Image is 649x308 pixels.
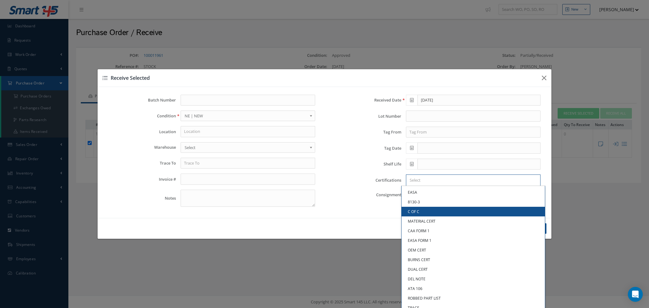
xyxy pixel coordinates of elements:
[104,177,176,182] label: Invoice #
[402,207,545,216] a: C OF C
[402,265,545,274] a: DUAL CERT
[104,114,176,118] label: Condition
[402,293,545,303] a: ROBBED PART LIST
[407,177,537,183] input: Search for option
[104,196,176,201] label: Notes
[329,98,401,102] label: Received Date
[406,127,541,138] input: Tag From
[402,216,545,226] a: MATERIAL CERT
[402,197,545,207] a: 8130-3
[185,112,307,120] span: NE | NEW
[329,130,401,134] label: Tag From
[628,287,643,302] div: Open Intercom Messenger
[329,178,401,183] label: Certifications
[104,98,176,102] label: Batch Number
[402,236,545,245] a: EASA FORM 1
[329,114,401,119] label: Lot Number
[104,145,176,150] label: Warehouse
[402,245,545,255] a: OEM CERT
[329,162,401,166] label: Shelf Life
[181,158,315,169] input: Trace To
[329,146,401,151] label: Tag Date
[104,129,176,134] label: Location
[402,188,545,197] a: EASA
[185,144,307,151] span: Select
[104,161,176,165] label: Trace To
[402,274,545,284] a: DEL NOTE
[402,284,545,293] a: ATA 106
[402,255,545,265] a: BURNS CERT
[329,192,401,197] label: Consignment
[181,126,315,137] input: Location
[402,226,545,236] a: CAA FORM 1
[111,75,150,81] span: Receive Selected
